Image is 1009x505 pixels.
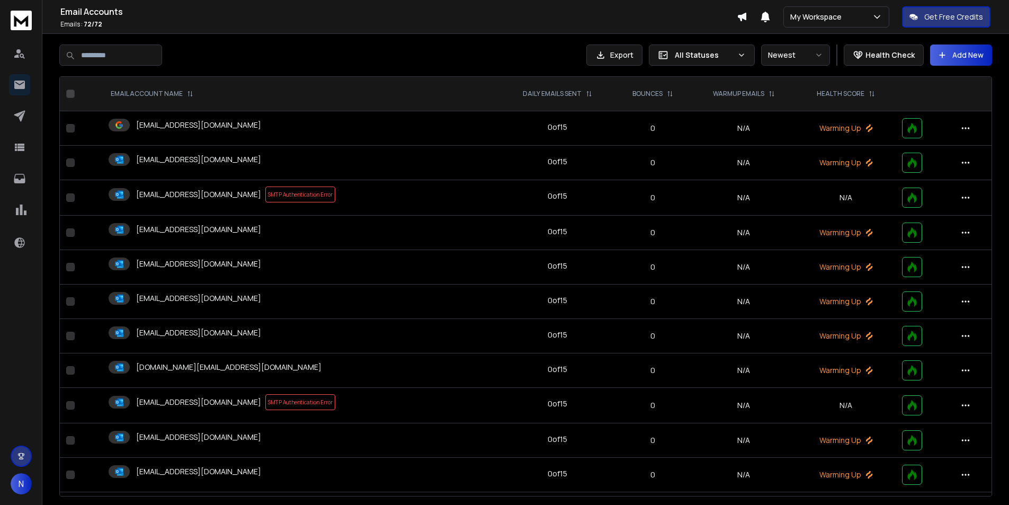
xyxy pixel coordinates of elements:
p: Warming Up [802,296,889,307]
p: [EMAIL_ADDRESS][DOMAIN_NAME] [136,120,261,130]
p: 0 [621,123,685,134]
span: SMTP Authentication Error [265,394,335,410]
p: All Statuses [675,50,733,60]
button: N [11,473,32,494]
p: Warming Up [802,435,889,446]
p: Warming Up [802,331,889,341]
button: Get Free Credits [902,6,990,28]
div: 0 of 15 [548,226,567,237]
button: Health Check [844,45,924,66]
h1: Email Accounts [60,5,737,18]
button: Newest [761,45,830,66]
div: 0 of 15 [548,434,567,445]
td: N/A [691,111,796,146]
p: Get Free Credits [924,12,983,22]
p: [EMAIL_ADDRESS][DOMAIN_NAME] [136,189,261,200]
p: Warming Up [802,157,889,168]
button: Add New [930,45,992,66]
td: N/A [691,353,796,388]
img: logo [11,11,32,30]
p: 0 [621,331,685,341]
p: 0 [621,400,685,411]
p: Health Check [865,50,915,60]
div: 0 of 15 [548,122,567,132]
iframe: Intercom live chat [970,468,996,494]
div: 0 of 15 [548,191,567,201]
p: Warming Up [802,365,889,376]
p: DAILY EMAILS SENT [523,90,582,98]
p: BOUNCES [632,90,663,98]
div: EMAIL ACCOUNT NAME [111,90,193,98]
p: [EMAIL_ADDRESS][DOMAIN_NAME] [136,327,261,338]
p: Warming Up [802,262,889,272]
p: [EMAIL_ADDRESS][DOMAIN_NAME] [136,259,261,269]
p: 0 [621,469,685,480]
p: N/A [802,400,889,411]
div: 0 of 15 [548,364,567,375]
p: [EMAIL_ADDRESS][DOMAIN_NAME] [136,154,261,165]
p: 0 [621,157,685,168]
button: Export [586,45,642,66]
p: 0 [621,262,685,272]
span: SMTP Authentication Error [265,187,335,202]
p: 0 [621,227,685,238]
div: 0 of 15 [548,156,567,167]
p: [DOMAIN_NAME][EMAIL_ADDRESS][DOMAIN_NAME] [136,362,322,373]
td: N/A [691,319,796,353]
div: 0 of 15 [548,398,567,409]
p: Warming Up [802,469,889,480]
td: N/A [691,285,796,319]
p: 0 [621,296,685,307]
td: N/A [691,458,796,492]
td: N/A [691,250,796,285]
p: 0 [621,365,685,376]
p: N/A [802,192,889,203]
p: My Workspace [790,12,846,22]
td: N/A [691,423,796,458]
p: [EMAIL_ADDRESS][DOMAIN_NAME] [136,466,261,477]
p: [EMAIL_ADDRESS][DOMAIN_NAME] [136,293,261,304]
p: [EMAIL_ADDRESS][DOMAIN_NAME] [136,432,261,442]
td: N/A [691,216,796,250]
div: 0 of 15 [548,295,567,306]
p: [EMAIL_ADDRESS][DOMAIN_NAME] [136,397,261,407]
span: 72 / 72 [84,20,102,29]
div: 0 of 15 [548,261,567,271]
p: WARMUP EMAILS [713,90,764,98]
td: N/A [691,146,796,180]
p: 0 [621,435,685,446]
p: Warming Up [802,123,889,134]
td: N/A [691,388,796,423]
p: HEALTH SCORE [817,90,864,98]
div: 0 of 15 [548,330,567,340]
p: Emails : [60,20,737,29]
div: 0 of 15 [548,468,567,479]
td: N/A [691,180,796,216]
p: [EMAIL_ADDRESS][DOMAIN_NAME] [136,224,261,235]
p: Warming Up [802,227,889,238]
p: 0 [621,192,685,203]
